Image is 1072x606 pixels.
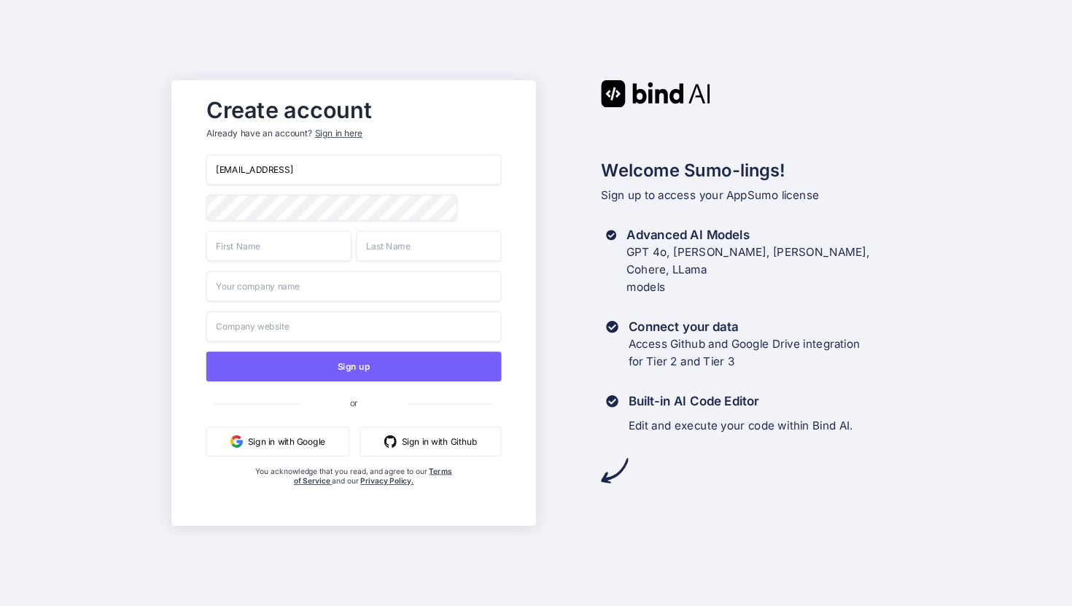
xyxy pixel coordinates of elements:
[294,466,452,485] a: Terms of Service
[626,244,901,295] p: GPT 4o, [PERSON_NAME], [PERSON_NAME], Cohere, LLama models
[629,318,861,335] h3: Connect your data
[601,80,710,107] img: Bind AI logo
[206,351,502,381] button: Sign up
[384,435,397,448] img: github
[360,427,502,457] button: Sign in with Github
[206,128,502,140] p: Already have an account?
[206,155,502,185] input: Email
[601,187,901,204] p: Sign up to access your AppSumo license
[206,230,351,261] input: First Name
[629,335,861,370] p: Access Github and Google Drive integration for Tier 2 and Tier 3
[357,230,502,261] input: Last Name
[629,392,853,410] h3: Built-in AI Code Editor
[206,311,502,342] input: Company website
[360,476,413,486] a: Privacy Policy.
[206,271,502,302] input: Your company name
[230,435,243,448] img: google
[601,157,901,183] h2: Welcome Sumo-lings!
[206,100,502,120] h2: Create account
[300,387,408,418] span: or
[255,466,452,516] div: You acknowledge that you read, and agree to our and our
[206,427,349,457] button: Sign in with Google
[315,128,362,140] div: Sign in here
[626,227,901,244] h3: Advanced AI Models
[629,417,853,435] p: Edit and execute your code within Bind AI.
[601,457,628,484] img: arrow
